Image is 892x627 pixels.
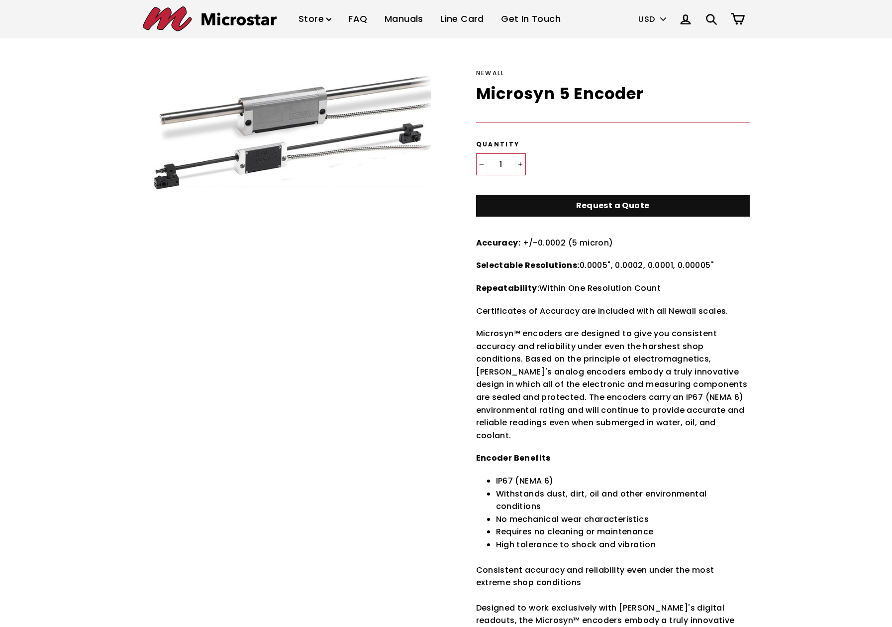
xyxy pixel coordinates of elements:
span: Microsyn™ encoders are designed to give you consistent accuracy and reliability under even the ha... [476,328,717,365]
span: 0.0005", 0.0002, 0.0001, 0.00005" [476,259,714,271]
p: Consistent accuracy and reliability even under the most extreme shop conditions [476,564,750,589]
label: Quantity [476,140,750,149]
h1: Microsyn 5 Encoder [476,83,750,105]
ul: Primary [291,4,568,34]
span: Encoder Benefits [476,452,551,464]
a: Request a Quote [476,195,750,217]
span: Withstands dust, dirt, oil and other environmental conditions [496,488,707,512]
span: Based on the principle of electromagnetics, [PERSON_NAME]'s analog encoders embody a truly innova... [476,353,748,441]
button: Increase item quantity by one [515,154,525,175]
a: Get In Touch [494,4,568,34]
div: Newall [476,68,750,78]
input: quantity [477,154,525,175]
a: FAQ [341,4,375,34]
span: High tolerance to shock and vibration [496,539,656,550]
strong: Repeatability: [476,282,540,294]
a: Line Card [433,4,492,34]
img: Microstar Electronics [143,6,277,31]
a: Manuals [377,4,431,34]
button: Reduce item quantity by one [477,154,487,175]
span: Requires no cleaning or maintenance [496,526,654,537]
span: IP67 (NEMA 6) [496,475,554,487]
span: No mechanical wear characteristics [496,513,649,525]
span: Certificates of Accuracy are included with all Newall scales. [476,305,728,317]
strong: Selectable Resolutions: [476,259,580,271]
strong: Accuracy: [476,237,521,249]
span: +/-0.0002 (5 micron) [523,237,613,249]
span: Within One Resolution Count [476,282,661,294]
a: Store [291,4,339,34]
